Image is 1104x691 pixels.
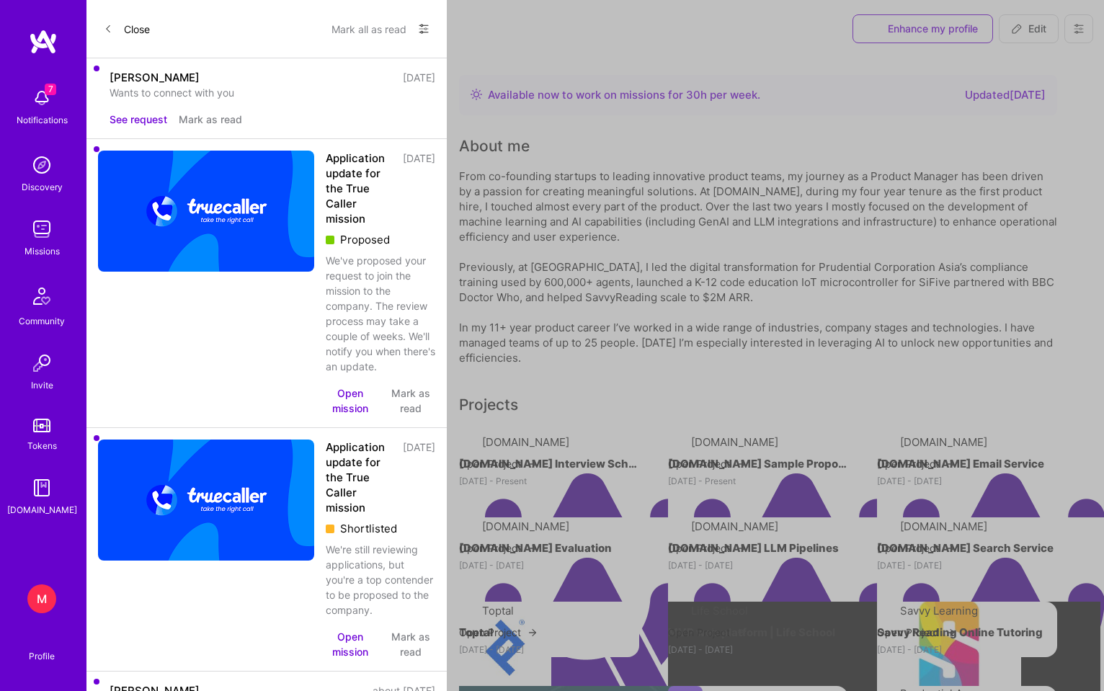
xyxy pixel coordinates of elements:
[27,84,56,112] img: bell
[110,112,167,127] button: See request
[24,633,60,662] a: Profile
[29,648,55,662] div: Profile
[29,29,58,55] img: logo
[25,244,60,259] div: Missions
[33,419,50,432] img: tokens
[27,349,56,378] img: Invite
[403,440,435,515] div: [DATE]
[387,385,435,416] button: Mark as read
[25,279,59,313] img: Community
[31,378,53,393] div: Invite
[387,629,435,659] button: Mark as read
[45,84,56,95] span: 7
[17,112,68,128] div: Notifications
[27,151,56,179] img: discovery
[98,440,314,561] img: Company Logo
[326,629,375,659] button: Open mission
[24,584,60,613] a: M
[326,253,435,374] div: We've proposed your request to join the mission to the company. The review process may take a cou...
[179,112,242,127] button: Mark as read
[104,17,150,40] button: Close
[326,232,435,247] div: Proposed
[403,151,435,226] div: [DATE]
[326,542,435,618] div: We're still reviewing applications, but you're a top contender to be proposed to the company.
[27,473,56,502] img: guide book
[326,385,375,416] button: Open mission
[22,179,63,195] div: Discovery
[326,440,394,515] div: Application update for the True Caller mission
[27,215,56,244] img: teamwork
[403,70,435,85] div: [DATE]
[110,70,200,85] div: [PERSON_NAME]
[27,584,56,613] div: M
[326,521,435,536] div: Shortlisted
[7,502,77,517] div: [DOMAIN_NAME]
[326,151,394,226] div: Application update for the True Caller mission
[27,438,57,453] div: Tokens
[331,17,406,40] button: Mark all as read
[110,85,435,100] div: Wants to connect with you
[98,151,314,272] img: Company Logo
[19,313,65,329] div: Community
